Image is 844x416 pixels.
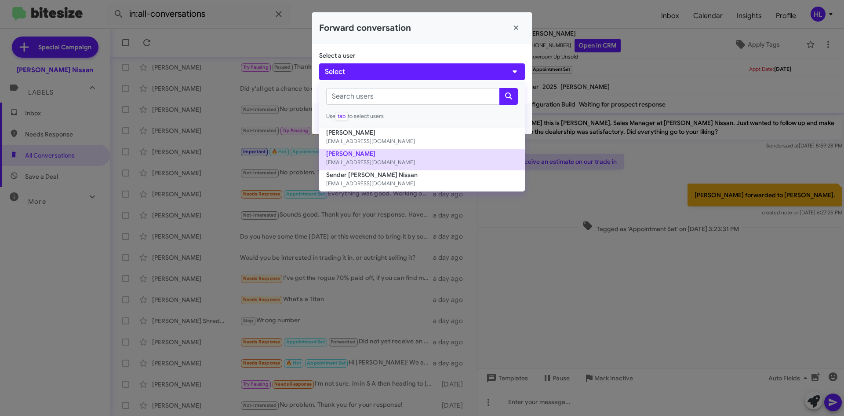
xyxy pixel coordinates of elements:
p: Select a user [319,51,525,60]
span: Select [325,66,345,77]
small: [EMAIL_ADDRESS][DOMAIN_NAME] [326,137,518,146]
input: Search users [326,88,500,105]
button: Select [319,63,525,80]
h2: Forward conversation [319,21,411,35]
button: Sender [PERSON_NAME] Nissan[EMAIL_ADDRESS][DOMAIN_NAME] [319,170,525,191]
small: Use to select users [326,112,518,121]
button: Close [507,19,525,37]
button: [PERSON_NAME][EMAIL_ADDRESS][DOMAIN_NAME] [319,128,525,149]
span: tab [335,112,348,120]
button: [PERSON_NAME][EMAIL_ADDRESS][DOMAIN_NAME] [319,149,525,170]
small: [EMAIL_ADDRESS][DOMAIN_NAME] [326,158,518,167]
small: [EMAIL_ADDRESS][DOMAIN_NAME] [326,179,518,188]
